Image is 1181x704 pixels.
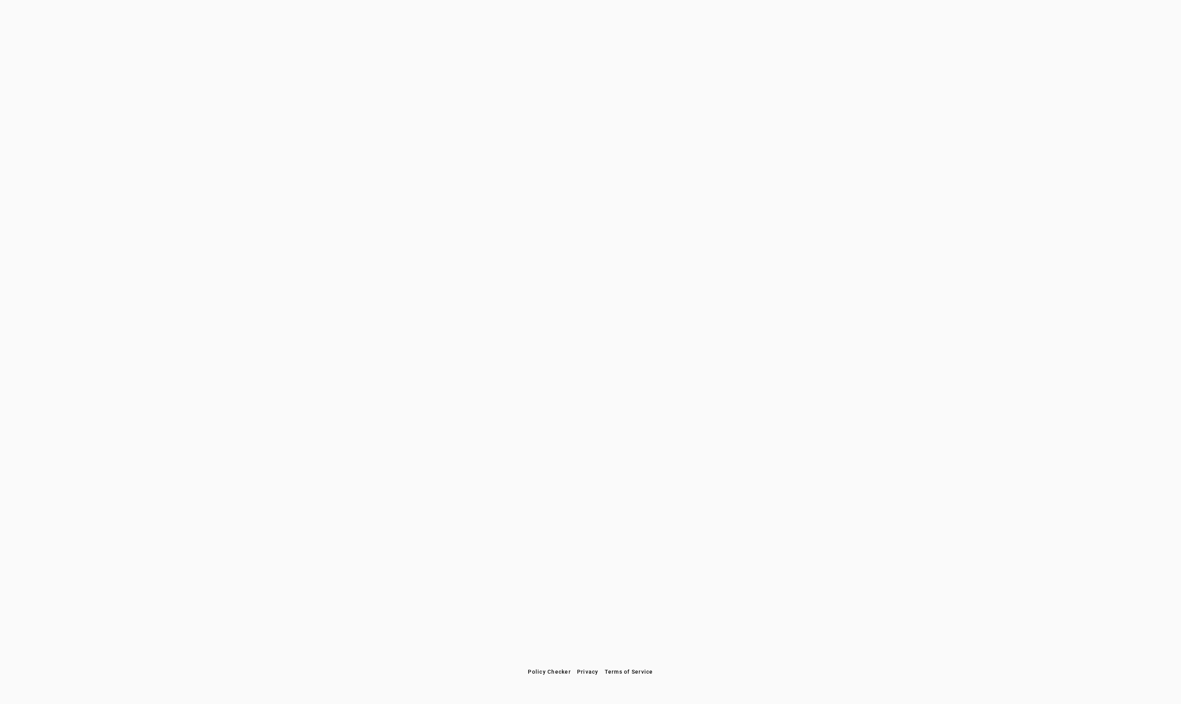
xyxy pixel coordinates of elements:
button: Terms of Service [602,665,656,679]
span: Privacy [577,669,599,675]
button: Policy Checker [525,665,574,679]
span: Policy Checker [528,669,571,675]
button: Privacy [574,665,602,679]
span: Terms of Service [605,669,653,675]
